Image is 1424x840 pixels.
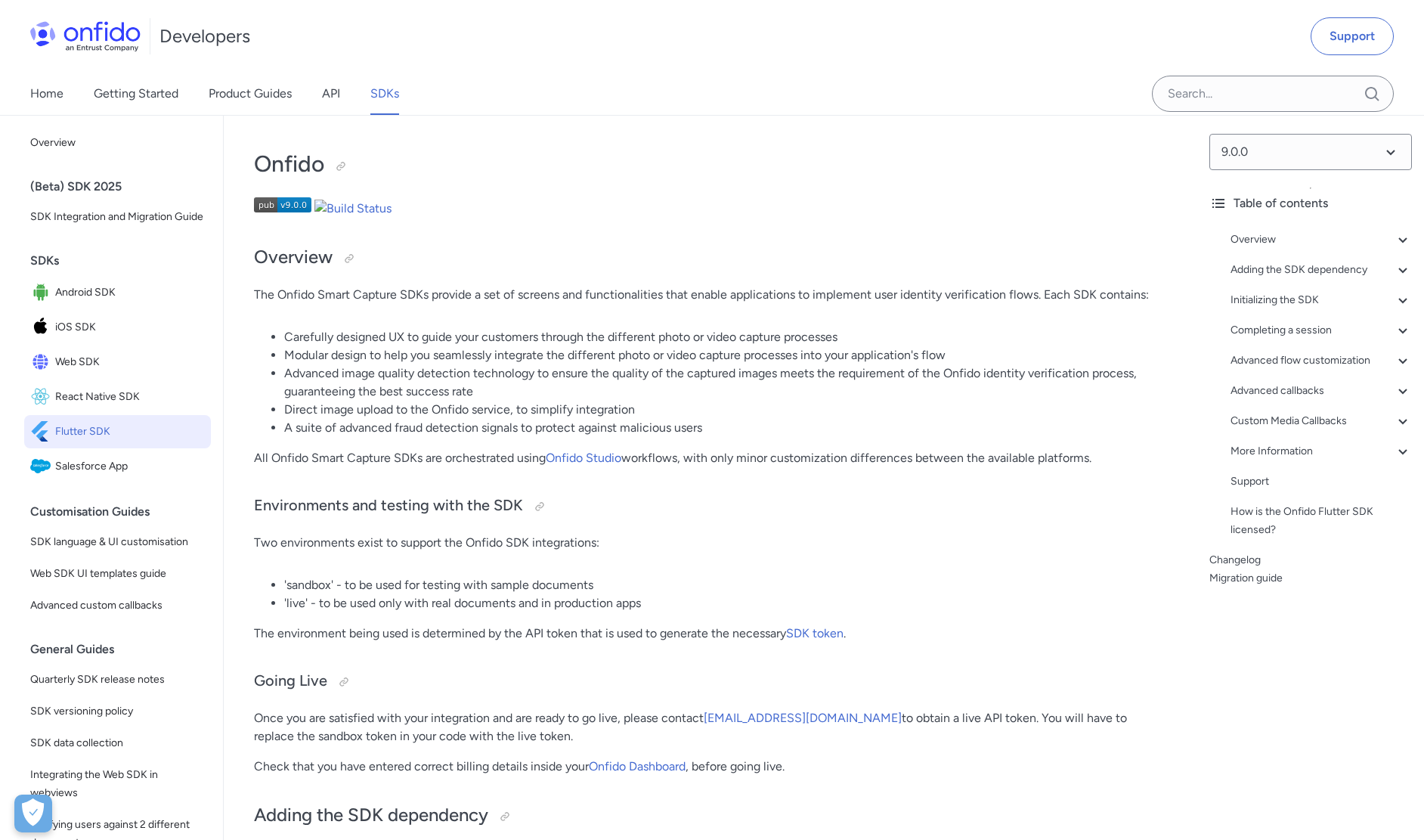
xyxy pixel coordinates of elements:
[254,197,311,212] img: Version
[254,286,1167,304] p: The Onfido Smart Capture SDKs provide a set of screens and functionalities that enable applicatio...
[1231,261,1412,279] a: Adding the SDK dependency
[284,401,1167,419] li: Direct image upload to the Onfido service, to simplify integration
[1209,551,1412,569] a: Changelog
[704,711,902,725] a: [EMAIL_ADDRESS][DOMAIN_NAME]
[24,590,211,621] a: Advanced custom callbacks
[1311,17,1394,55] a: Support
[24,527,211,557] a: SDK language & UI customisation
[24,728,211,758] a: SDK data collection
[30,172,217,202] div: (Beta) SDK 2025
[55,421,205,442] span: Flutter SDK
[284,364,1167,401] li: Advanced image quality detection technology to ensure the quality of the captured images meets th...
[284,419,1167,437] li: A suite of advanced fraud detection signals to protect against malicious users
[24,760,211,808] a: Integrating the Web SDK in webviews
[24,415,211,448] a: IconFlutter SDKFlutter SDK
[55,282,205,303] span: Android SDK
[30,386,55,408] img: IconReact Native SDK
[94,73,178,115] a: Getting Started
[24,559,211,589] a: Web SDK UI templates guide
[1231,291,1412,309] a: Initializing the SDK
[254,149,1167,179] h1: Onfido
[254,709,1167,745] p: Once you are satisfied with your integration and are ready to go live, please contact to obtain a...
[30,282,55,303] img: IconAndroid SDK
[30,497,217,527] div: Customisation Guides
[1231,321,1412,339] a: Completing a session
[30,421,55,442] img: IconFlutter SDK
[55,386,205,408] span: React Native SDK
[209,73,292,115] a: Product Guides
[254,449,1167,467] p: All Onfido Smart Capture SDKs are orchestrated using workflows, with only minor customization dif...
[24,346,211,379] a: IconWeb SDKWeb SDK
[254,534,1167,552] p: Two environments exist to support the Onfido SDK integrations:
[284,328,1167,346] li: Carefully designed UX to guide your customers through the different photo or video capture processes
[30,634,217,665] div: General Guides
[254,625,1167,643] p: The environment being used is determined by the API token that is used to generate the necessary .
[24,311,211,344] a: IconiOS SDKiOS SDK
[1231,352,1412,370] a: Advanced flow customization
[1231,473,1412,491] a: Support
[24,128,211,158] a: Overview
[24,276,211,309] a: IconAndroid SDKAndroid SDK
[254,803,1167,829] h2: Adding the SDK dependency
[30,597,205,615] span: Advanced custom callbacks
[1231,231,1412,249] a: Overview
[55,352,205,373] span: Web SDK
[284,594,1167,612] li: 'live' - to be used only with real documents and in production apps
[55,456,205,477] span: Salesforce App
[30,671,205,689] span: Quarterly SDK release notes
[1231,503,1412,539] a: How is the Onfido Flutter SDK licensed?
[1152,76,1394,112] input: Onfido search input field
[24,696,211,727] a: SDK versioning policy
[159,24,250,48] h1: Developers
[24,380,211,414] a: IconReact Native SDKReact Native SDK
[24,202,211,232] a: SDK Integration and Migration Guide
[24,665,211,695] a: Quarterly SDK release notes
[30,21,141,51] img: Onfido Logo
[322,73,340,115] a: API
[254,494,1167,519] h3: Environments and testing with the SDK
[30,565,205,583] span: Web SDK UI templates guide
[314,200,392,218] img: Build Status
[1231,382,1412,400] a: Advanced callbacks
[1231,412,1412,430] a: Custom Media Callbacks
[284,576,1167,594] li: 'sandbox' - to be used for testing with sample documents
[30,734,205,752] span: SDK data collection
[546,451,621,465] a: Onfido Studio
[14,795,52,832] button: Open Preferences
[1209,569,1412,587] a: Migration guide
[370,73,399,115] a: SDKs
[1231,442,1412,460] a: More Information
[24,450,211,483] a: IconSalesforce AppSalesforce App
[284,346,1167,364] li: Modular design to help you seamlessly integrate the different photo or video capture processes in...
[30,456,55,477] img: IconSalesforce App
[254,670,1167,694] h3: Going Live
[30,134,205,152] span: Overview
[30,533,205,551] span: SDK language & UI customisation
[786,626,844,640] a: SDK token
[254,758,1167,776] p: Check that you have entered correct billing details inside your , before going live.
[30,352,55,373] img: IconWeb SDK
[30,317,55,338] img: IconiOS SDK
[14,795,52,832] div: Cookie Preferences
[589,759,686,773] a: Onfido Dashboard
[55,317,205,338] span: iOS SDK
[30,208,205,226] span: SDK Integration and Migration Guide
[1209,194,1412,212] div: Table of contents
[30,246,217,276] div: SDKs
[30,73,63,115] a: Home
[30,702,205,721] span: SDK versioning policy
[254,245,1167,271] h2: Overview
[30,766,205,802] span: Integrating the Web SDK in webviews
